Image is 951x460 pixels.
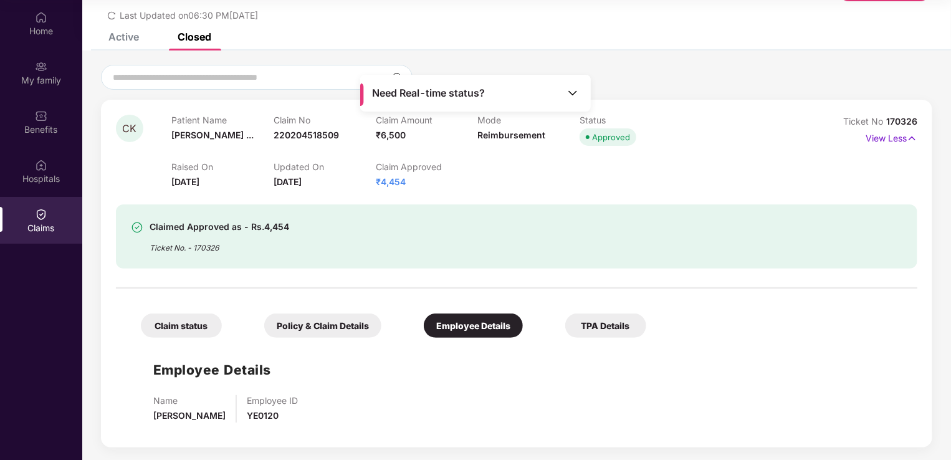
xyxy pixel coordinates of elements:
span: 220204518509 [274,130,339,140]
div: Claim status [141,314,222,338]
div: Policy & Claim Details [264,314,381,338]
img: svg+xml;base64,PHN2ZyBpZD0iQ2xhaW0iIHhtbG5zPSJodHRwOi8vd3d3LnczLm9yZy8yMDAwL3N2ZyIgd2lkdGg9IjIwIi... [35,208,47,221]
span: ₹4,454 [376,176,406,187]
div: Ticket No. - 170326 [150,234,289,254]
p: Status [580,115,682,125]
img: svg+xml;base64,PHN2ZyB4bWxucz0iaHR0cDovL3d3dy53My5vcmcvMjAwMC9zdmciIHdpZHRoPSIxNyIgaGVpZ2h0PSIxNy... [907,132,917,145]
span: [DATE] [171,176,199,187]
div: Employee Details [424,314,523,338]
p: Mode [477,115,580,125]
span: Last Updated on 06:30 PM[DATE] [120,10,258,21]
img: Toggle Icon [566,87,579,99]
span: CK [123,123,137,134]
p: Updated On [274,161,376,172]
span: [PERSON_NAME] ... [171,130,254,140]
img: svg+xml;base64,PHN2ZyBpZD0iU2VhcmNoLTMyeDMyIiB4bWxucz0iaHR0cDovL3d3dy53My5vcmcvMjAwMC9zdmciIHdpZH... [392,72,402,82]
span: Ticket No [843,116,886,127]
p: Raised On [171,161,274,172]
span: redo [107,10,116,21]
p: Patient Name [171,115,274,125]
img: svg+xml;base64,PHN2ZyBpZD0iQmVuZWZpdHMiIHhtbG5zPSJodHRwOi8vd3d3LnczLm9yZy8yMDAwL3N2ZyIgd2lkdGg9Ij... [35,110,47,122]
img: svg+xml;base64,PHN2ZyBpZD0iU3VjY2Vzcy0zMngzMiIgeG1sbnM9Imh0dHA6Ly93d3cudzMub3JnLzIwMDAvc3ZnIiB3aW... [131,221,143,234]
p: Claim Approved [376,161,478,172]
span: ₹6,500 [376,130,406,140]
span: [DATE] [274,176,302,187]
span: [PERSON_NAME] [153,410,226,421]
div: Claimed Approved as - Rs.4,454 [150,219,289,234]
h1: Employee Details [153,360,271,380]
img: svg+xml;base64,PHN2ZyBpZD0iSG9zcGl0YWxzIiB4bWxucz0iaHR0cDovL3d3dy53My5vcmcvMjAwMC9zdmciIHdpZHRoPS... [35,159,47,171]
span: Need Real-time status? [372,87,485,100]
div: Active [108,31,139,43]
div: TPA Details [565,314,646,338]
p: Employee ID [247,395,298,406]
span: YE0120 [247,410,279,421]
p: View Less [866,128,917,145]
span: 170326 [886,116,917,127]
p: Name [153,395,226,406]
img: svg+xml;base64,PHN2ZyBpZD0iSG9tZSIgeG1sbnM9Imh0dHA6Ly93d3cudzMub3JnLzIwMDAvc3ZnIiB3aWR0aD0iMjAiIG... [35,11,47,24]
p: Claim No [274,115,376,125]
span: Reimbursement [477,130,545,140]
div: Closed [178,31,211,43]
img: svg+xml;base64,PHN2ZyB3aWR0aD0iMjAiIGhlaWdodD0iMjAiIHZpZXdCb3g9IjAgMCAyMCAyMCIgZmlsbD0ibm9uZSIgeG... [35,60,47,73]
p: Claim Amount [376,115,478,125]
div: Approved [592,131,630,143]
